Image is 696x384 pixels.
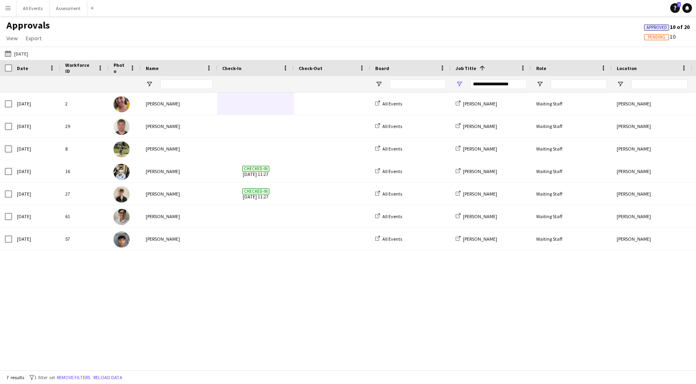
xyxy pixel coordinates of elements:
[375,168,402,174] a: All Events
[114,209,130,225] img: Emily Reeve
[114,62,126,74] span: Photo
[12,228,60,250] div: [DATE]
[463,123,497,129] span: [PERSON_NAME]
[146,81,153,88] button: Open Filter Menu
[375,81,382,88] button: Open Filter Menu
[114,186,130,202] img: Benjamin Thompson
[12,115,60,137] div: [DATE]
[463,146,497,152] span: [PERSON_NAME]
[456,168,497,174] a: [PERSON_NAME]
[60,160,109,182] div: 16
[222,160,289,182] span: [DATE] 11:27
[382,191,402,197] span: All Events
[375,123,402,129] a: All Events
[456,213,497,219] a: [PERSON_NAME]
[456,146,497,152] a: [PERSON_NAME]
[65,62,94,74] span: Workforce ID
[34,374,55,380] span: 1 filter set
[26,35,41,42] span: Export
[516,60,696,384] iframe: Chat Widget
[17,0,50,16] button: All Events
[141,138,217,160] div: [PERSON_NAME]
[222,65,242,71] span: Check-In
[114,231,130,248] img: Arya Firake
[114,96,130,112] img: Ruth Danieli
[382,236,402,242] span: All Events
[670,3,680,13] a: 7
[382,101,402,107] span: All Events
[60,205,109,227] div: 61
[12,183,60,205] div: [DATE]
[382,168,402,174] span: All Events
[12,160,60,182] div: [DATE]
[382,146,402,152] span: All Events
[12,205,60,227] div: [DATE]
[141,205,217,227] div: [PERSON_NAME]
[463,213,497,219] span: [PERSON_NAME]
[12,138,60,160] div: [DATE]
[23,33,45,43] a: Export
[456,81,463,88] button: Open Filter Menu
[160,79,213,89] input: Name Filter Input
[375,101,402,107] a: All Events
[222,183,289,205] span: [DATE] 11:27
[382,213,402,219] span: All Events
[141,93,217,115] div: [PERSON_NAME]
[456,191,497,197] a: [PERSON_NAME]
[114,164,130,180] img: Theodoros Liakopoulos
[375,213,402,219] a: All Events
[60,115,109,137] div: 29
[3,49,30,58] button: [DATE]
[463,101,497,107] span: [PERSON_NAME]
[146,65,159,71] span: Name
[646,25,667,30] span: Approved
[456,123,497,129] a: [PERSON_NAME]
[456,65,476,71] span: Job Title
[644,33,675,40] span: 10
[375,65,389,71] span: Board
[17,65,28,71] span: Date
[114,141,130,157] img: Mahlon Muzhiki
[456,101,497,107] a: [PERSON_NAME]
[141,160,217,182] div: [PERSON_NAME]
[6,35,18,42] span: View
[382,123,402,129] span: All Events
[3,33,21,43] a: View
[50,0,87,16] button: Assessment
[390,79,446,89] input: Board Filter Input
[141,183,217,205] div: [PERSON_NAME]
[242,166,269,172] span: Checked-in
[60,93,109,115] div: 2
[375,146,402,152] a: All Events
[677,2,681,7] span: 7
[463,168,497,174] span: [PERSON_NAME]
[12,93,60,115] div: [DATE]
[299,65,322,71] span: Check-Out
[114,119,130,135] img: William FitzGerald
[92,373,124,382] button: Reload data
[60,183,109,205] div: 27
[375,236,402,242] a: All Events
[242,188,269,194] span: Checked-in
[644,23,690,31] span: 10 of 20
[55,373,92,382] button: Remove filters
[141,228,217,250] div: [PERSON_NAME]
[463,191,497,197] span: [PERSON_NAME]
[456,236,497,242] a: [PERSON_NAME]
[141,115,217,137] div: [PERSON_NAME]
[60,138,109,160] div: 8
[60,228,109,250] div: 57
[463,236,497,242] span: [PERSON_NAME]
[375,191,402,197] a: All Events
[648,35,665,40] span: Pending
